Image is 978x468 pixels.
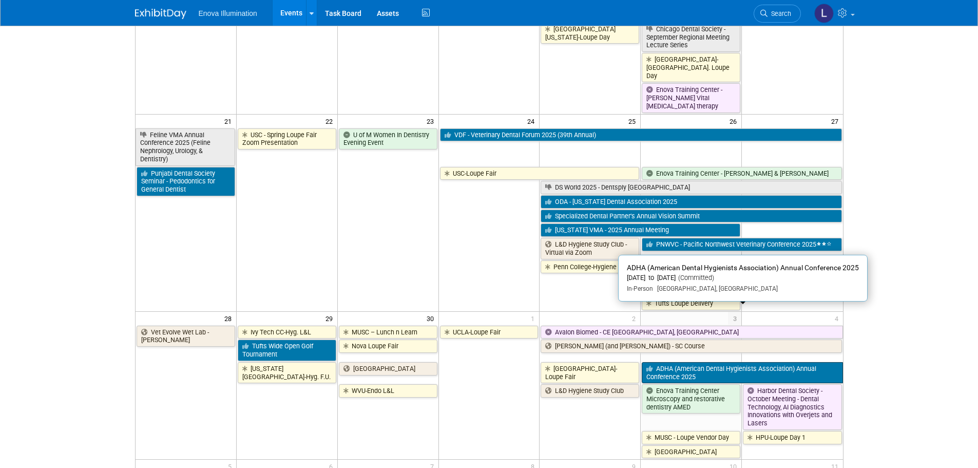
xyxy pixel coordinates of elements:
[339,128,437,149] a: U of M Women In Dentistry Evening Event
[642,384,740,414] a: Enova Training Center Microscopy and restorative dentistry AMED
[676,274,714,282] span: (Committed)
[339,326,437,339] a: MUSC – Lunch n Learn
[642,23,740,52] a: Chicago Dental Society - September Regional Meeting Lecture Series
[136,128,235,166] a: Feline VMA Annual Conference 2025 (Feline Nephrology, Urology, & Dentistry)
[541,238,639,259] a: L&D Hygiene Study Club - Virtual via Zoom
[768,10,791,17] span: Search
[642,83,740,113] a: Enova Training Center - [PERSON_NAME] Vital [MEDICAL_DATA] therapy
[541,326,842,339] a: Avalon Biomed - CE [GEOGRAPHIC_DATA], [GEOGRAPHIC_DATA]
[238,128,336,149] a: USC - Spring Loupe Fair Zoom Presentation
[137,326,235,347] a: Vet Evolve Wet Lab - [PERSON_NAME]
[642,167,841,180] a: Enova Training Center - [PERSON_NAME] & [PERSON_NAME]
[754,5,801,23] a: Search
[642,431,740,444] a: MUSC - Loupe Vendor Day
[631,312,640,325] span: 2
[541,181,841,194] a: DS World 2025 - Dentsply [GEOGRAPHIC_DATA]
[238,362,336,383] a: [US_STATE][GEOGRAPHIC_DATA]-Hyg. F.U.
[642,362,842,383] a: ADHA (American Dental Hygienists Association) Annual Conference 2025
[440,167,640,180] a: USC-Loupe Fair
[440,128,842,142] a: VDF - Veterinary Dental Forum 2025 (39th Annual)
[653,285,778,292] span: [GEOGRAPHIC_DATA], [GEOGRAPHIC_DATA]
[743,384,841,430] a: Harbor Dental Society - October Meeting - Dental Technology, AI Diagnostics Innovations with Over...
[440,326,539,339] a: UCLA-Loupe Fair
[642,238,841,251] a: PNWVC - Pacific Northwest Veterinary Conference 2025
[324,312,337,325] span: 29
[541,362,639,383] a: [GEOGRAPHIC_DATA]-Loupe Fair
[627,285,653,292] span: In-Person
[135,9,186,19] img: ExhibitDay
[137,167,235,196] a: Punjabi Dental Society Seminar - Pedodontics for General Dentist
[541,223,740,237] a: [US_STATE] VMA - 2025 Annual Meeting
[199,9,257,17] span: Enova Illumination
[642,53,740,82] a: [GEOGRAPHIC_DATA]-[GEOGRAPHIC_DATA]. Loupe Day
[743,431,841,444] a: HPU-Loupe Day 1
[541,23,639,44] a: [GEOGRAPHIC_DATA][US_STATE]-Loupe Day
[339,340,437,353] a: Nova Loupe Fair
[541,195,841,209] a: ODA - [US_STATE] Dental Association 2025
[238,340,336,361] a: Tufts Wide Open Golf Tournament
[834,312,843,325] span: 4
[339,362,437,376] a: [GEOGRAPHIC_DATA]
[814,4,834,23] img: Lucas Mlinarcik
[238,326,336,339] a: Ivy Tech CC-Hyg. L&L
[530,312,539,325] span: 1
[426,312,438,325] span: 30
[541,384,639,398] a: L&D Hygiene Study Club
[541,210,841,223] a: Specialized Dental Partner’s Annual Vision Summit
[830,115,843,127] span: 27
[541,260,639,274] a: Penn College-Hygiene
[642,445,740,459] a: [GEOGRAPHIC_DATA]
[339,384,437,398] a: WVU-Endo L&L
[223,115,236,127] span: 21
[223,312,236,325] span: 28
[627,274,859,283] div: [DATE] to [DATE]
[627,115,640,127] span: 25
[728,115,741,127] span: 26
[526,115,539,127] span: 24
[627,264,859,272] span: ADHA (American Dental Hygienists Association) Annual Conference 2025
[728,312,741,325] span: 3
[541,340,841,353] a: [PERSON_NAME] (and [PERSON_NAME]) - SC Course
[426,115,438,127] span: 23
[324,115,337,127] span: 22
